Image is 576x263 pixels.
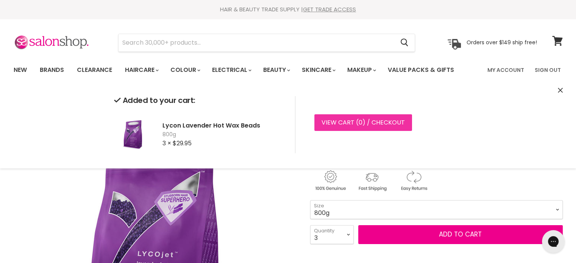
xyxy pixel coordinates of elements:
[206,62,256,78] a: Electrical
[358,225,563,244] button: Add to cart
[118,34,415,52] form: Product
[467,39,537,46] p: Orders over $149 ship free!
[165,62,205,78] a: Colour
[119,62,163,78] a: Haircare
[114,115,152,153] img: Lycon Lavender Hot Wax Beads
[258,62,295,78] a: Beauty
[483,62,529,78] a: My Account
[530,62,565,78] a: Sign Out
[162,131,283,139] span: 800g
[8,59,471,81] ul: Main menu
[352,169,392,192] img: shipping.gif
[558,87,563,95] button: Close
[114,96,283,105] h2: Added to your cart:
[4,59,572,81] nav: Main
[393,169,434,192] img: returns.gif
[439,230,482,239] span: Add to cart
[4,6,572,13] div: HAIR & BEAUTY TRADE SUPPLY |
[162,121,283,129] h2: Lycon Lavender Hot Wax Beads
[173,139,192,148] span: $29.95
[162,139,171,148] span: 3 ×
[8,62,33,78] a: New
[359,118,362,127] span: 0
[310,169,350,192] img: genuine.gif
[119,34,395,51] input: Search
[538,227,568,255] iframe: Gorgias live chat messenger
[310,225,354,244] select: Quantity
[382,62,460,78] a: Value Packs & Gifts
[395,34,415,51] button: Search
[314,114,412,131] a: View cart (0) / Checkout
[71,62,118,78] a: Clearance
[34,62,70,78] a: Brands
[303,5,356,13] a: GET TRADE ACCESS
[342,62,381,78] a: Makeup
[296,62,340,78] a: Skincare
